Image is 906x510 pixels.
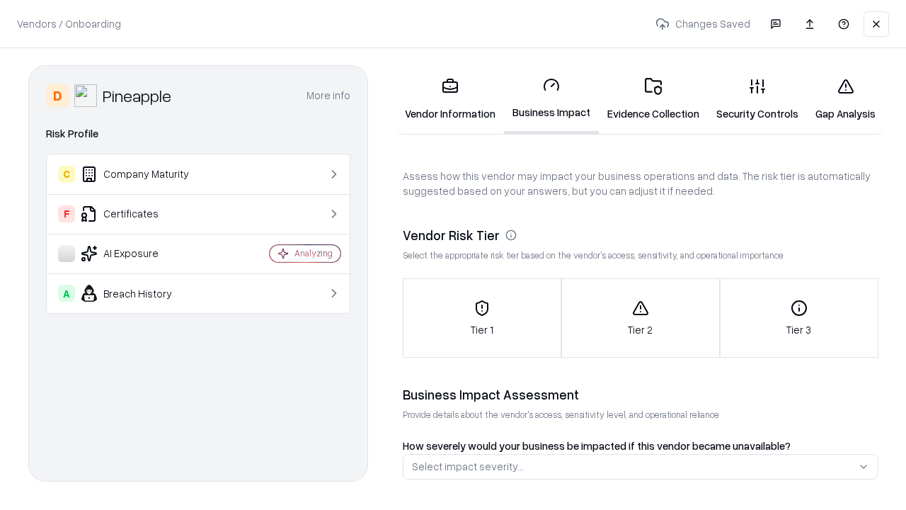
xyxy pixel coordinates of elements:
div: F [58,205,75,222]
a: Security Controls [708,67,807,132]
button: More info [306,83,350,108]
div: Breach History [58,285,227,302]
p: Tier 1 [471,322,493,337]
p: Vendors / Onboarding [17,16,121,31]
button: Select impact severity... [403,454,878,480]
div: Company Maturity [58,166,227,183]
div: Pineapple [103,84,171,107]
div: Analyzing [294,247,333,259]
img: Pineapple [74,84,97,107]
a: Gap Analysis [807,67,884,132]
div: Business Impact Assessment [403,386,878,403]
div: Risk Profile [46,125,350,142]
div: Certificates [58,205,227,222]
p: Provide details about the vendor's access, sensitivity level, and operational reliance [403,409,878,421]
label: How severely would your business be impacted if this vendor became unavailable? [403,439,791,452]
p: Tier 2 [628,322,653,337]
div: C [58,166,75,183]
a: Vendor Information [396,67,504,132]
div: Select impact severity... [412,459,524,474]
div: D [46,84,69,107]
div: AI Exposure [58,245,227,262]
p: Changes Saved [650,11,756,37]
a: Evidence Collection [599,67,708,132]
div: A [58,285,75,302]
p: Select the appropriate risk tier based on the vendor's access, sensitivity, and operational impor... [403,249,878,261]
div: Vendor Risk Tier [403,227,878,244]
a: Business Impact [504,65,599,134]
p: Assess how this vendor may impact your business operations and data. The risk tier is automatical... [403,169,878,198]
p: Tier 3 [786,322,811,337]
